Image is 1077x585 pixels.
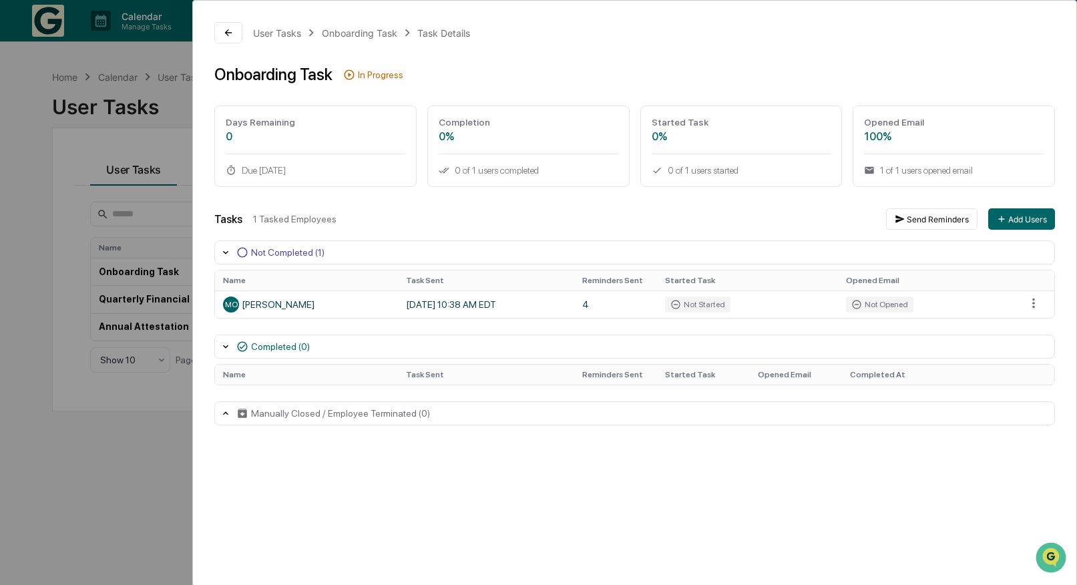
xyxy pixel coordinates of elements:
[226,117,405,128] div: Days Remaining
[13,195,24,206] div: 🔎
[251,408,430,419] div: Manually Closed / Employee Terminated (0)
[652,130,831,143] div: 0%
[574,270,657,290] th: Reminders Sent
[214,65,333,84] div: Onboarding Task
[838,270,1018,290] th: Opened Email
[214,213,242,226] div: Tasks
[227,106,243,122] button: Start new chat
[574,365,657,385] th: Reminders Sent
[864,165,1044,176] div: 1 of 1 users opened email
[439,165,618,176] div: 0 of 1 users completed
[223,297,390,313] div: [PERSON_NAME]
[94,226,162,236] a: Powered byPylon
[8,163,91,187] a: 🖐️Preclearance
[574,290,657,318] td: 4
[8,188,89,212] a: 🔎Data Lookup
[215,365,398,385] th: Name
[417,27,470,39] div: Task Details
[1034,541,1070,577] iframe: Open customer support
[45,116,169,126] div: We're available if you need us!
[322,27,397,39] div: Onboarding Task
[13,28,243,49] p: How can we help?
[439,117,618,128] div: Completion
[110,168,166,182] span: Attestations
[864,130,1044,143] div: 100%
[652,165,831,176] div: 0 of 1 users started
[13,170,24,180] div: 🖐️
[886,208,978,230] button: Send Reminders
[846,297,913,313] div: Not Opened
[657,365,749,385] th: Started Task
[27,194,84,207] span: Data Lookup
[439,130,618,143] div: 0%
[226,165,405,176] div: Due [DATE]
[398,365,574,385] th: Task Sent
[842,365,1018,385] th: Completed At
[97,170,107,180] div: 🗄️
[398,270,574,290] th: Task Sent
[652,117,831,128] div: Started Task
[225,300,238,309] span: MO
[45,102,219,116] div: Start new chat
[657,270,837,290] th: Started Task
[27,168,86,182] span: Preclearance
[133,226,162,236] span: Pylon
[91,163,171,187] a: 🗄️Attestations
[750,365,842,385] th: Opened Email
[226,130,405,143] div: 0
[253,27,301,39] div: User Tasks
[215,270,398,290] th: Name
[988,208,1055,230] button: Add Users
[251,247,325,258] div: Not Completed (1)
[253,214,875,224] div: 1 Tasked Employees
[665,297,730,313] div: Not Started
[398,290,574,318] td: [DATE] 10:38 AM EDT
[864,117,1044,128] div: Opened Email
[358,69,403,80] div: In Progress
[13,102,37,126] img: 1746055101610-c473b297-6a78-478c-a979-82029cc54cd1
[251,341,310,352] div: Completed (0)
